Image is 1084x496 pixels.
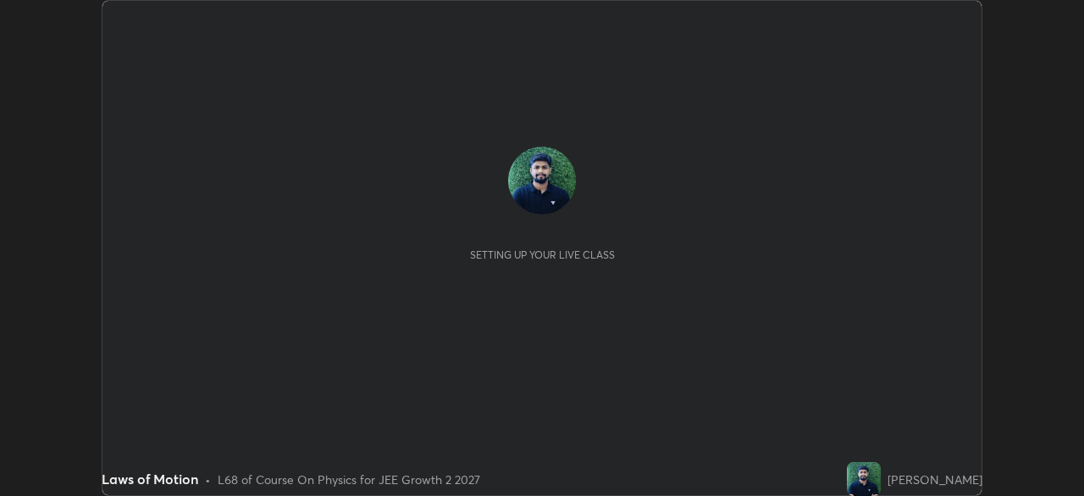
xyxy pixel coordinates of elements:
div: Setting up your live class [470,248,615,261]
div: L68 of Course On Physics for JEE Growth 2 2027 [218,471,480,488]
div: [PERSON_NAME] [888,471,982,488]
img: 77ba4126559f4ddba4dd2c35227dad6a.jpg [508,147,576,215]
div: Laws of Motion [102,469,198,489]
img: 77ba4126559f4ddba4dd2c35227dad6a.jpg [847,462,881,496]
div: • [205,471,211,488]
